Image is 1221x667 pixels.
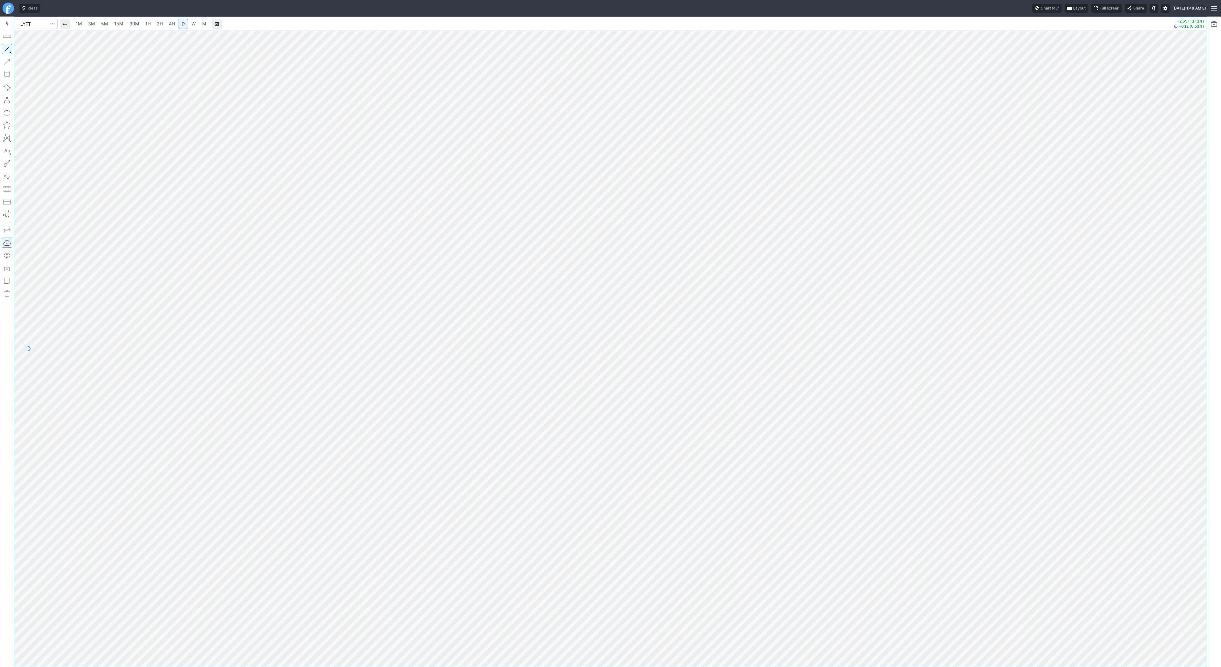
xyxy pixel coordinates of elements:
[1032,4,1062,13] button: Chart tour
[1209,19,1219,29] button: Portfolio watchlist
[2,133,12,143] button: XABCD
[73,19,85,29] a: 1M
[48,19,57,29] button: Search
[142,19,154,29] a: 1H
[202,21,206,26] span: M
[2,44,12,54] button: Line
[2,288,12,299] button: Remove all autosaved drawings
[1065,4,1088,13] button: Layout
[169,21,175,26] span: 4H
[2,82,12,92] button: Rotated rectangle
[1179,24,1204,28] span: +0.12 (0.53%)
[2,108,12,118] button: Ellipse
[2,276,12,286] button: Add note
[145,21,151,26] span: 1H
[88,21,95,26] span: 3M
[2,263,12,273] button: Lock drawings
[182,21,185,26] span: D
[2,146,12,156] button: Text
[199,19,209,29] a: M
[1161,4,1170,13] button: Settings
[2,225,12,235] button: Drawing mode: Single
[191,21,196,26] span: W
[2,158,12,169] button: Brush
[1174,19,1204,23] p: +2.65 (13.13%)
[3,3,14,14] a: Finviz.com
[2,31,12,41] button: Measure
[212,19,222,29] button: Range
[2,171,12,181] button: Elliott waves
[2,18,12,29] button: Mouse
[1100,5,1119,11] span: Full screen
[1172,5,1207,11] span: [DATE] 1:48 AM ET
[178,19,188,29] a: D
[17,19,58,29] input: Search
[2,69,12,80] button: Rectangle
[129,21,139,26] span: 30M
[154,19,166,29] a: 2H
[2,209,12,219] button: Anchored VWAP
[1091,4,1122,13] button: Full screen
[85,19,98,29] a: 3M
[2,57,12,67] button: Arrow
[2,250,12,261] button: Hide drawings
[1149,4,1158,13] button: Toggle dark mode
[157,21,163,26] span: 2H
[1073,5,1086,11] span: Layout
[101,21,108,26] span: 5M
[19,4,40,13] button: Ideas
[114,21,123,26] span: 15M
[98,19,111,29] a: 5M
[127,19,142,29] a: 30M
[1133,5,1144,11] span: Share
[1041,5,1059,11] span: Chart tour
[28,5,38,11] span: Ideas
[2,95,12,105] button: Triangle
[2,197,12,207] button: Position
[76,21,82,26] span: 1M
[2,184,12,194] button: Fibonacci retracements
[2,238,12,248] button: Drawings Autosave: On
[1125,4,1147,13] button: Share
[111,19,126,29] a: 15M
[60,19,70,29] button: Interval
[2,120,12,130] button: Polygon
[189,19,199,29] a: W
[166,19,178,29] a: 4H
